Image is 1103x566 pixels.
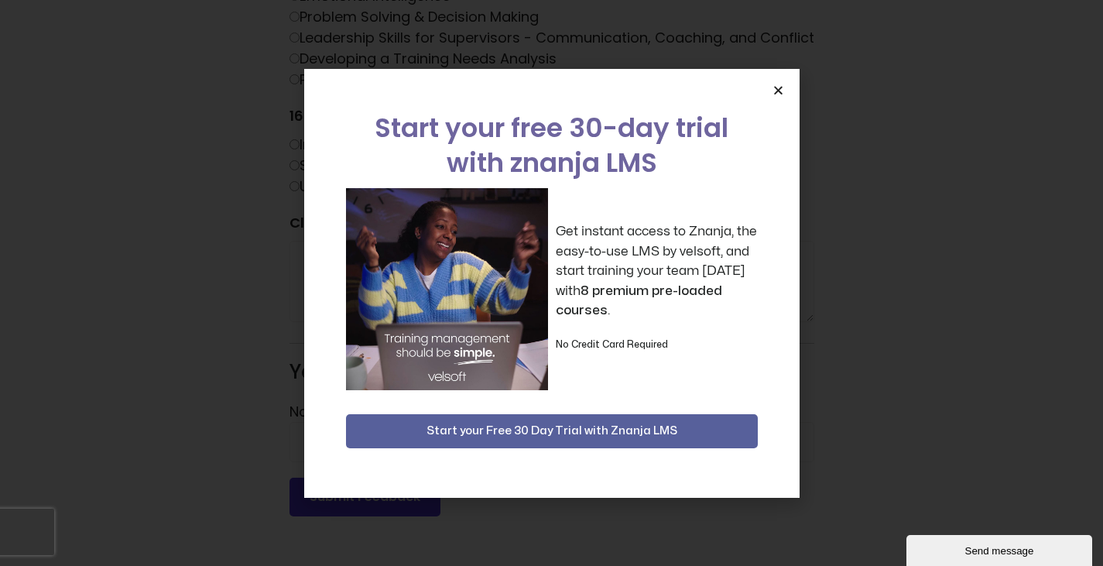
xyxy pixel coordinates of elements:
strong: 8 premium pre-loaded courses [556,284,722,317]
p: Get instant access to Znanja, the easy-to-use LMS by velsoft, and start training your team [DATE]... [556,221,758,321]
strong: No Credit Card Required [556,340,668,349]
iframe: chat widget [906,532,1095,566]
img: a woman sitting at her laptop dancing [346,188,548,390]
h2: Start your free 30-day trial with znanja LMS [346,111,758,180]
button: Start your Free 30 Day Trial with Znanja LMS [346,414,758,448]
a: Close [772,84,784,96]
span: Start your Free 30 Day Trial with Znanja LMS [426,422,677,441]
